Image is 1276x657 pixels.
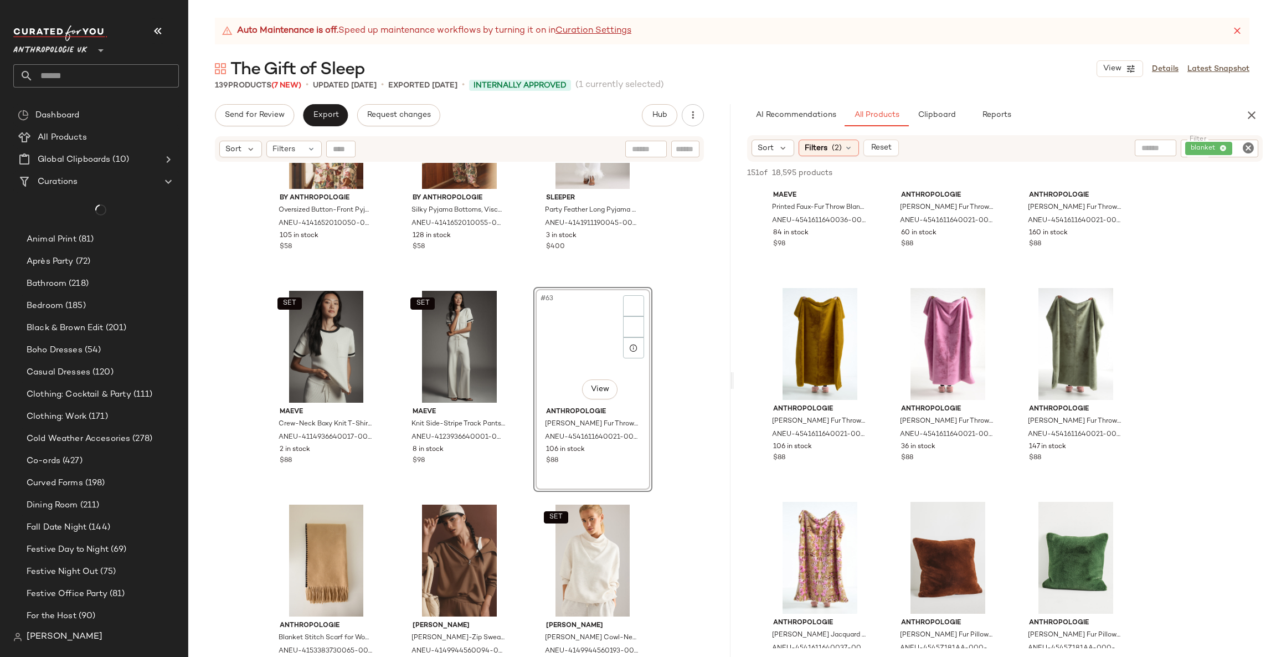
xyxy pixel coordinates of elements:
[546,242,565,252] span: $400
[901,618,995,628] span: Anthropologie
[27,433,130,445] span: Cold Weather Accesories
[1187,63,1249,75] a: Latest Snapshot
[900,203,994,213] span: [PERSON_NAME] Fur Throw Blanket by Anthropologie in Green Size: 60 x 70, Polyester
[411,633,505,643] span: [PERSON_NAME]-Zip Sweatshirt for Women in Yellow, Polyester/Viscose/Elastane, Size Medium by [PER...
[1103,64,1121,73] span: View
[27,255,74,268] span: Après Party
[901,453,913,463] span: $88
[545,433,639,443] span: ANEU-4541611640021-000-074
[1029,239,1041,249] span: $88
[271,291,382,403] img: 4114936640017_018_b
[306,79,308,92] span: •
[773,239,785,249] span: $98
[66,278,89,290] span: (218)
[1028,630,1121,640] span: [PERSON_NAME] Fur Pillow by Anthropologie in Green Size: 18" sq, Polyester
[555,24,631,38] a: Curation Settings
[279,419,372,429] span: Crew-Neck Boxy Knit T-Shirt Top for Women in Black, Polyester/Nylon/Rayon, Size XL by Maeve at An...
[27,388,131,401] span: Clothing: Cocktail & Party
[892,502,1004,614] img: 4545Z181AA_021_b
[280,242,292,252] span: $58
[279,206,372,215] span: Oversized Button-Front Pyjama Shirt Top, Viscose, Size Medium by Anthropologie
[27,566,98,578] span: Festive Night Out
[642,104,677,126] button: Hub
[539,293,555,304] span: #63
[280,193,373,203] span: By Anthropologie
[901,442,935,452] span: 36 in stock
[131,388,153,401] span: (111)
[545,646,639,656] span: ANEU-4149944560193-000-011
[805,142,827,154] span: Filters
[271,81,301,90] span: (7 New)
[237,24,338,38] strong: Auto Maintenance is off.
[367,111,431,120] span: Request changes
[13,25,107,41] img: cfy_white_logo.C9jOOHJF.svg
[411,419,505,429] span: Knit Side-Stripe Track Pants in Black, Polyester/Nylon/Rayon, Size XL by Maeve at Anthropologie
[854,111,899,120] span: All Products
[225,143,241,155] span: Sort
[1028,417,1121,427] span: [PERSON_NAME] Fur Throw Blanket by Anthropologie in Green Size: 60 x 70, Polyester
[1191,143,1220,153] span: blanket
[1020,288,1131,400] img: 92653799_237_b
[900,216,994,226] span: ANEU-4541611640021-000-034
[582,379,618,399] button: View
[404,505,515,617] img: 4149944560094_025_e
[764,502,876,614] img: 101671378_020_b
[1028,430,1121,440] span: ANEU-4541611640021-000-237
[60,455,83,468] span: (427)
[27,610,76,623] span: For the Host
[63,300,86,312] span: (185)
[130,433,152,445] span: (278)
[13,633,22,641] img: svg%3e
[27,366,90,379] span: Casual Dresses
[303,104,348,126] button: Export
[404,291,515,403] img: 4123936640001_018_b
[544,511,568,523] button: SET
[280,231,318,241] span: 105 in stock
[78,499,100,512] span: (211)
[27,477,83,490] span: Curved Forms
[76,610,96,623] span: (90)
[546,193,640,203] span: Sleeper
[280,407,373,417] span: Maeve
[215,104,294,126] button: Send for Review
[901,191,995,201] span: Anthropologie
[772,430,866,440] span: ANEU-4541611640021-000-074
[1097,60,1143,77] button: View
[280,621,373,631] span: Anthropologie
[38,131,87,144] span: All Products
[27,499,78,512] span: Dining Room
[900,430,994,440] span: ANEU-4541611640021-000-641
[27,278,66,290] span: Bathroom
[1029,404,1123,414] span: Anthropologie
[413,621,506,631] span: [PERSON_NAME]
[411,433,505,443] span: ANEU-4123936640001-000-018
[35,109,79,122] span: Dashboard
[772,203,866,213] span: Printed Faux-Fur Throw Blanket by Maeve in Blue Size: 50 x 70, Polyester at Anthropologie
[755,111,836,120] span: AI Recommendations
[381,79,384,92] span: •
[282,300,296,307] span: SET
[863,140,899,156] button: Reset
[83,344,101,357] span: (54)
[277,297,302,310] button: SET
[1029,228,1068,238] span: 160 in stock
[413,407,506,417] span: Maeve
[313,80,377,91] p: updated [DATE]
[772,644,866,654] span: ANEU-4541611640037-000-020
[27,410,86,423] span: Clothing: Work
[280,445,310,455] span: 2 in stock
[411,646,505,656] span: ANEU-4149944560094-000-025
[413,193,506,203] span: By Anthropologie
[773,453,785,463] span: $88
[575,79,664,92] span: (1 currently selected)
[832,142,842,154] span: (2)
[279,219,372,229] span: ANEU-4141652010050-000-211
[98,566,116,578] span: (75)
[27,630,102,644] span: [PERSON_NAME]
[652,111,667,120] span: Hub
[224,111,285,120] span: Send for Review
[545,219,639,229] span: ANEU-4141911190045-000-010
[1152,63,1179,75] a: Details
[773,191,867,201] span: Maeve
[388,80,457,91] p: Exported [DATE]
